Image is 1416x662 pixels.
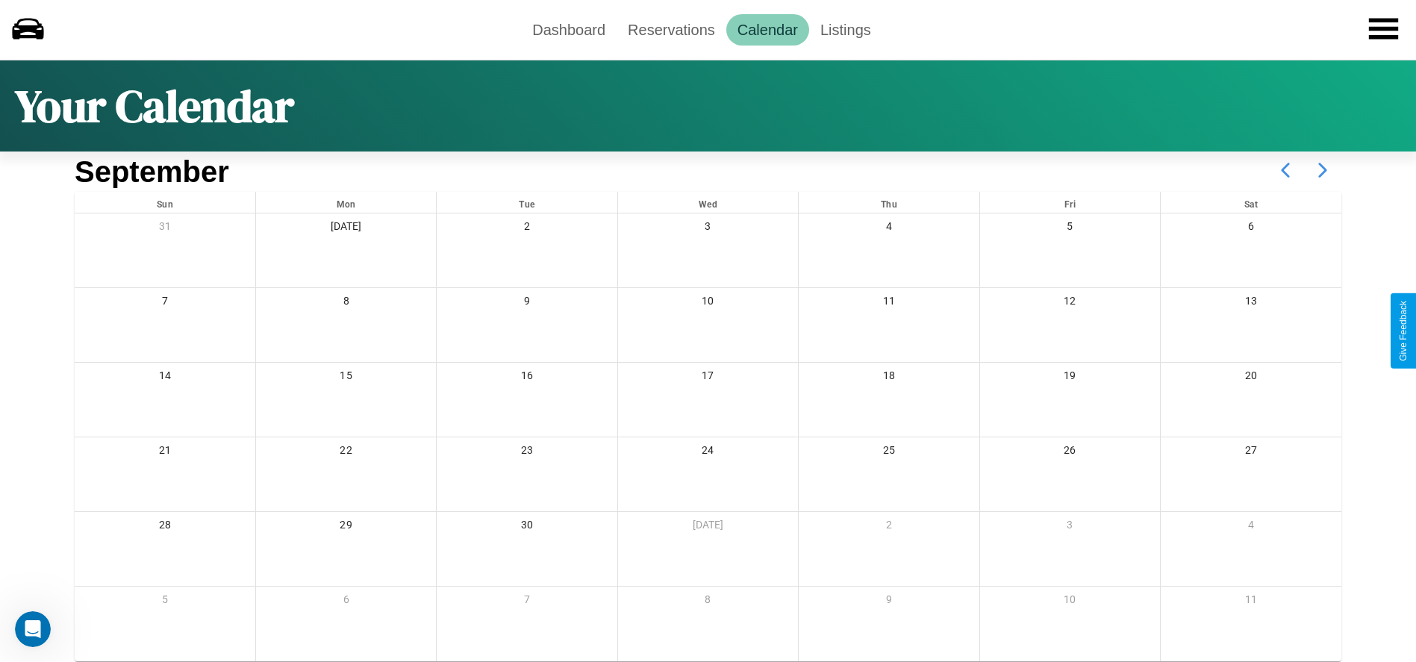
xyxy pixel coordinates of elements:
div: Give Feedback [1398,301,1409,361]
div: 6 [1161,213,1341,244]
div: 4 [1161,512,1341,543]
div: 24 [618,437,798,468]
a: Reservations [617,14,726,46]
div: [DATE] [618,512,798,543]
div: 23 [437,437,617,468]
div: 14 [75,363,255,393]
div: 11 [799,288,979,319]
div: 10 [618,288,798,319]
h1: Your Calendar [15,75,294,137]
div: 7 [75,288,255,319]
div: 13 [1161,288,1341,319]
div: 5 [980,213,1160,244]
iframe: Intercom live chat [15,611,51,647]
div: 3 [618,213,798,244]
div: 18 [799,363,979,393]
div: Fri [980,192,1160,213]
div: 6 [256,587,436,617]
h2: September [75,155,229,189]
div: 9 [437,288,617,319]
div: 20 [1161,363,1341,393]
div: 3 [980,512,1160,543]
div: 27 [1161,437,1341,468]
div: 31 [75,213,255,244]
div: 29 [256,512,436,543]
div: Thu [799,192,979,213]
div: 30 [437,512,617,543]
div: 21 [75,437,255,468]
div: Sat [1161,192,1341,213]
div: 5 [75,587,255,617]
div: 22 [256,437,436,468]
a: Dashboard [521,14,617,46]
div: 2 [799,512,979,543]
div: 19 [980,363,1160,393]
div: 9 [799,587,979,617]
div: 17 [618,363,798,393]
div: 16 [437,363,617,393]
div: Mon [256,192,436,213]
a: Listings [809,14,882,46]
div: 25 [799,437,979,468]
div: Sun [75,192,255,213]
div: 11 [1161,587,1341,617]
div: [DATE] [256,213,436,244]
div: 8 [618,587,798,617]
div: 7 [437,587,617,617]
div: 28 [75,512,255,543]
div: 12 [980,288,1160,319]
div: 2 [437,213,617,244]
div: Wed [618,192,798,213]
div: 10 [980,587,1160,617]
div: 4 [799,213,979,244]
a: Calendar [726,14,809,46]
div: 8 [256,288,436,319]
div: 26 [980,437,1160,468]
div: Tue [437,192,617,213]
div: 15 [256,363,436,393]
